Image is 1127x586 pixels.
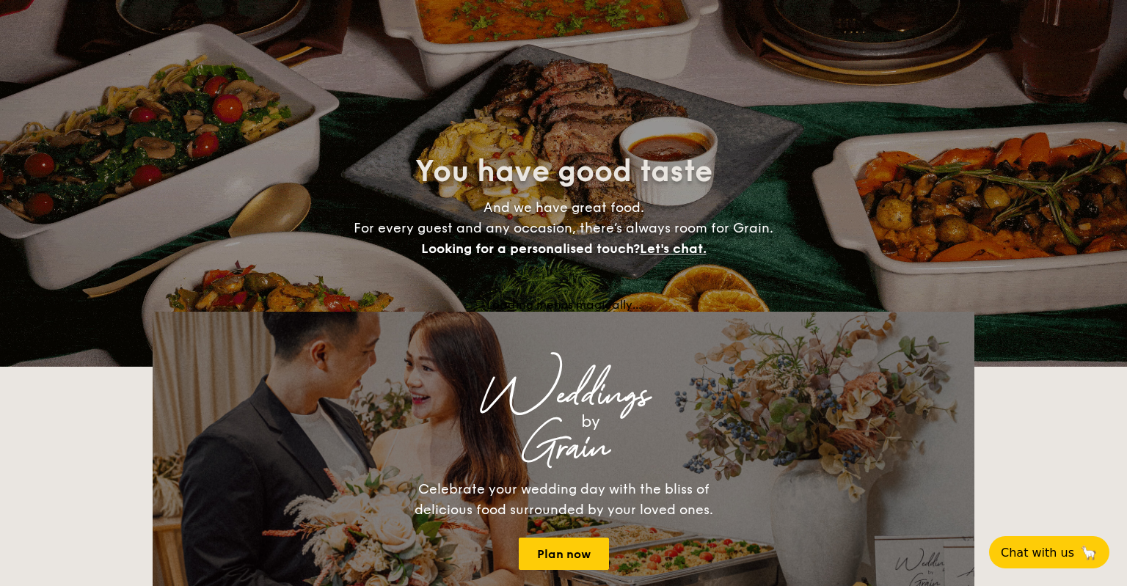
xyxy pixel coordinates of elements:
[640,241,707,257] span: Let's chat.
[519,538,609,570] a: Plan now
[282,435,845,461] div: Grain
[153,298,974,312] div: Loading menus magically...
[282,382,845,409] div: Weddings
[336,409,845,435] div: by
[398,479,729,520] div: Celebrate your wedding day with the bliss of delicious food surrounded by your loved ones.
[1080,544,1098,561] span: 🦙
[989,536,1109,568] button: Chat with us🦙
[1001,546,1074,560] span: Chat with us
